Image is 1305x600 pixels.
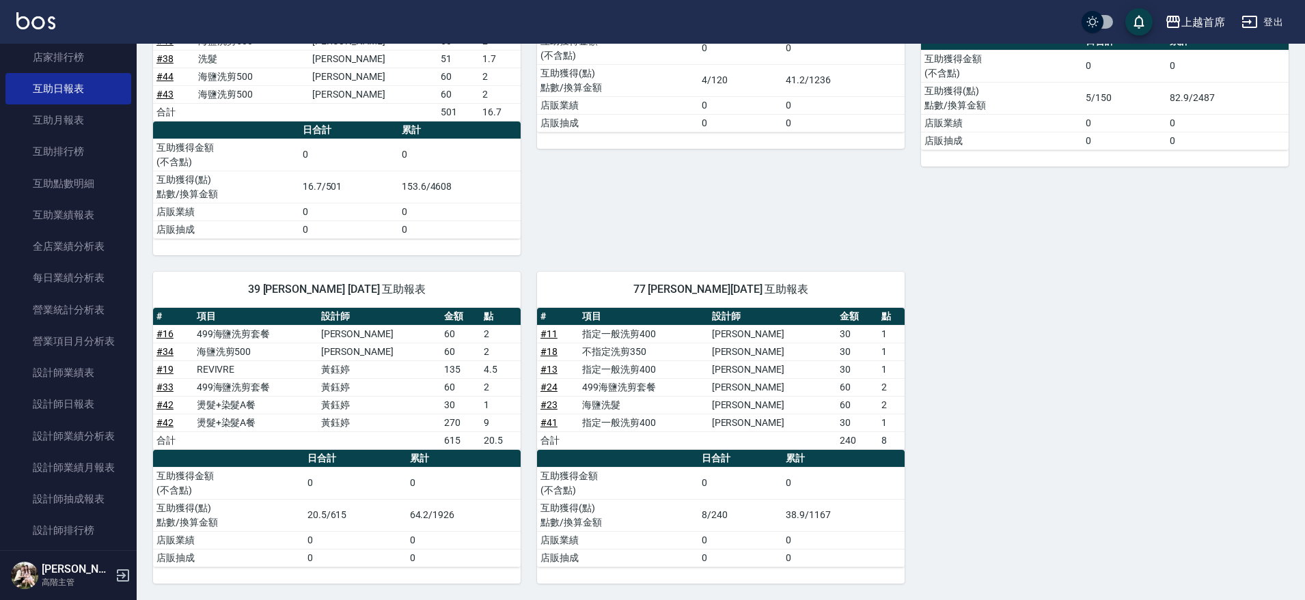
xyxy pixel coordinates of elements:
[193,343,318,360] td: 海鹽洗剪500
[1082,82,1166,114] td: 5/150
[5,357,131,388] a: 設計師業績表
[698,450,782,468] th: 日合計
[782,32,905,64] td: 0
[5,262,131,294] a: 每日業績分析表
[537,308,905,450] table: a dense table
[480,343,521,360] td: 2
[156,328,174,339] a: #16
[437,103,479,121] td: 501
[398,122,521,139] th: 累計
[782,114,905,132] td: 0
[698,467,782,499] td: 0
[480,360,521,378] td: 4.5
[309,85,437,103] td: [PERSON_NAME]
[782,549,905,567] td: 0
[153,531,304,549] td: 店販業績
[878,414,905,431] td: 1
[480,308,521,326] th: 點
[318,378,441,396] td: 黃鈺婷
[153,308,521,450] table: a dense table
[479,68,521,85] td: 2
[1181,14,1225,31] div: 上越首席
[299,139,398,171] td: 0
[153,308,193,326] th: #
[153,549,304,567] td: 店販抽成
[398,171,521,203] td: 153.6/4608
[878,431,905,449] td: 8
[553,283,888,296] span: 77 [PERSON_NAME][DATE] 互助報表
[540,364,558,375] a: #13
[5,168,131,199] a: 互助點數明細
[193,325,318,343] td: 499海鹽洗剪套餐
[441,308,481,326] th: 金額
[836,414,878,431] td: 30
[299,203,398,220] td: 0
[441,396,481,414] td: 30
[480,378,521,396] td: 2
[5,515,131,546] a: 設計師排行榜
[441,325,481,343] td: 60
[537,531,698,549] td: 店販業績
[407,499,521,531] td: 64.2/1926
[709,308,837,326] th: 設計師
[537,467,698,499] td: 互助獲得金額 (不含點)
[5,199,131,231] a: 互助業績報表
[304,531,407,549] td: 0
[299,220,398,238] td: 0
[1166,114,1289,132] td: 0
[782,531,905,549] td: 0
[1236,10,1289,35] button: 登出
[698,32,782,64] td: 0
[878,343,905,360] td: 1
[304,450,407,468] th: 日合計
[5,452,131,483] a: 設計師業績月報表
[156,71,174,82] a: #44
[921,114,1082,132] td: 店販業績
[1166,50,1289,82] td: 0
[318,414,441,431] td: 黃鈺婷
[579,396,709,414] td: 海鹽洗髮
[698,64,782,96] td: 4/120
[480,414,521,431] td: 9
[579,325,709,343] td: 指定一般洗剪400
[540,346,558,357] a: #18
[579,308,709,326] th: 項目
[537,450,905,567] table: a dense table
[709,360,837,378] td: [PERSON_NAME]
[921,82,1082,114] td: 互助獲得(點) 點數/換算金額
[579,360,709,378] td: 指定一般洗剪400
[878,396,905,414] td: 2
[540,382,558,392] a: #24
[698,96,782,114] td: 0
[407,467,521,499] td: 0
[537,308,579,326] th: #
[782,450,905,468] th: 累計
[1082,132,1166,149] td: 0
[709,396,837,414] td: [PERSON_NAME]
[1082,50,1166,82] td: 0
[480,396,521,414] td: 1
[193,360,318,378] td: REVIVRE
[156,417,174,428] a: #42
[156,346,174,357] a: #34
[153,467,304,499] td: 互助獲得金額 (不含點)
[153,122,521,239] table: a dense table
[479,103,521,121] td: 16.7
[407,531,521,549] td: 0
[398,220,521,238] td: 0
[921,132,1082,149] td: 店販抽成
[16,12,55,29] img: Logo
[193,308,318,326] th: 項目
[5,42,131,73] a: 店家排行榜
[156,35,174,46] a: #45
[836,396,878,414] td: 60
[782,96,905,114] td: 0
[153,431,193,449] td: 合計
[156,364,174,375] a: #19
[407,549,521,567] td: 0
[193,414,318,431] td: 燙髮+染髮A餐
[921,33,1289,150] table: a dense table
[153,203,299,220] td: 店販業績
[398,139,521,171] td: 0
[782,499,905,531] td: 38.9/1167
